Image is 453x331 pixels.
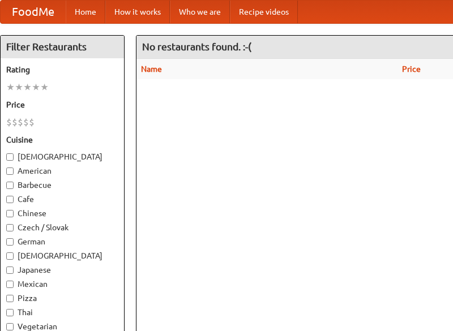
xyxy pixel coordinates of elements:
label: Thai [6,307,118,318]
label: Barbecue [6,179,118,191]
input: Vegetarian [6,323,14,330]
input: [DEMOGRAPHIC_DATA] [6,153,14,161]
label: Chinese [6,208,118,219]
a: Who we are [170,1,230,23]
input: Cafe [6,196,14,203]
li: ★ [23,81,32,93]
a: Home [66,1,105,23]
a: How it works [105,1,170,23]
li: ★ [15,81,23,93]
li: ★ [32,81,40,93]
li: $ [23,116,29,128]
label: Japanese [6,264,118,276]
li: $ [6,116,12,128]
a: FoodMe [1,1,66,23]
input: Pizza [6,295,14,302]
label: German [6,236,118,247]
input: German [6,238,14,246]
li: $ [12,116,18,128]
input: Thai [6,309,14,316]
h5: Rating [6,64,118,75]
label: [DEMOGRAPHIC_DATA] [6,250,118,261]
a: Price [402,65,421,74]
label: Pizza [6,293,118,304]
input: Japanese [6,266,14,274]
h4: Filter Restaurants [1,36,124,58]
ng-pluralize: No restaurants found. :-( [142,41,251,52]
a: Recipe videos [230,1,298,23]
label: [DEMOGRAPHIC_DATA] [6,151,118,162]
input: Mexican [6,281,14,288]
label: Mexican [6,278,118,290]
h5: Price [6,99,118,110]
input: American [6,167,14,175]
input: [DEMOGRAPHIC_DATA] [6,252,14,260]
li: ★ [40,81,49,93]
a: Name [141,65,162,74]
input: Czech / Slovak [6,224,14,231]
label: American [6,165,118,177]
li: ★ [6,81,15,93]
li: $ [29,116,35,128]
li: $ [18,116,23,128]
h5: Cuisine [6,134,118,145]
input: Chinese [6,210,14,217]
label: Cafe [6,194,118,205]
label: Czech / Slovak [6,222,118,233]
input: Barbecue [6,182,14,189]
